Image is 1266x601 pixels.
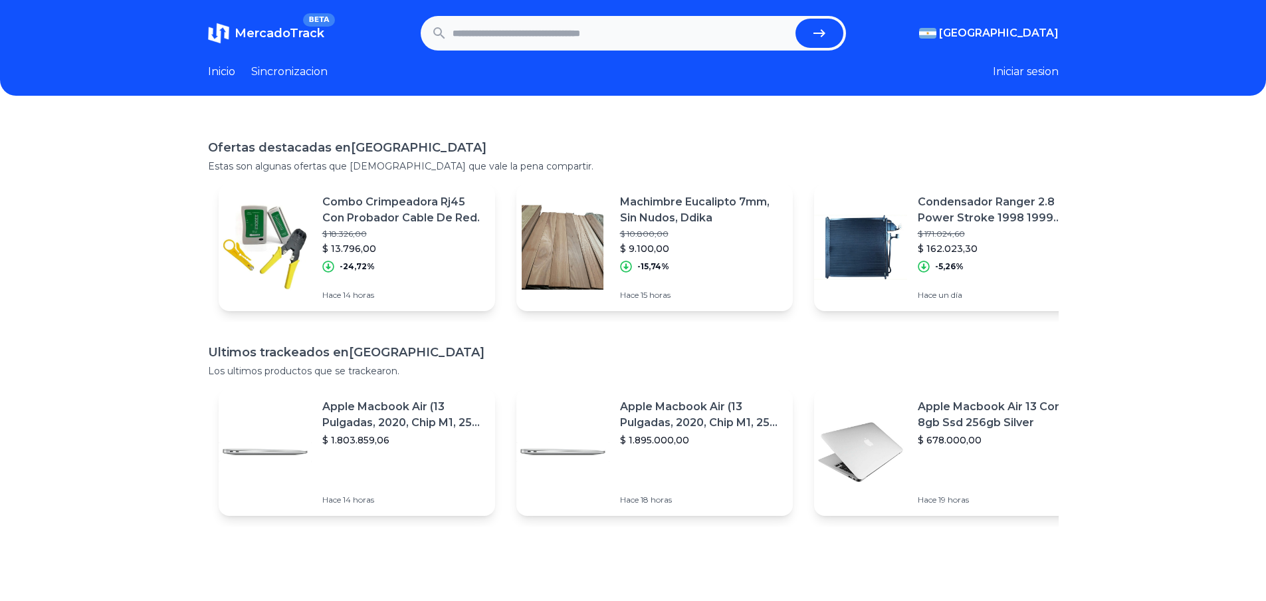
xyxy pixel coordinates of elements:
a: Featured imageApple Macbook Air 13 Core I5 8gb Ssd 256gb Silver$ 678.000,00Hace 19 horas [814,388,1091,516]
p: $ 1.803.859,06 [322,433,484,447]
p: Los ultimos productos que se trackearon. [208,364,1059,378]
p: -15,74% [637,261,669,272]
p: Hace 14 horas [322,495,484,505]
p: Hace un día [918,290,1080,300]
img: Argentina [919,28,936,39]
a: Featured imageApple Macbook Air (13 Pulgadas, 2020, Chip M1, 256 Gb De Ssd, 8 Gb De Ram) - Plata$... [219,388,495,516]
p: Apple Macbook Air (13 Pulgadas, 2020, Chip M1, 256 Gb De Ssd, 8 Gb De Ram) - Plata [322,399,484,431]
a: Featured imageCombo Crimpeadora Rj45 Con Probador Cable De Red.$ 18.326,00$ 13.796,00-24,72%Hace ... [219,183,495,311]
p: Hace 18 horas [620,495,782,505]
button: [GEOGRAPHIC_DATA] [919,25,1059,41]
p: Apple Macbook Air (13 Pulgadas, 2020, Chip M1, 256 Gb De Ssd, 8 Gb De Ram) - Plata [620,399,782,431]
p: $ 1.895.000,00 [620,433,782,447]
p: $ 678.000,00 [918,433,1080,447]
p: Apple Macbook Air 13 Core I5 8gb Ssd 256gb Silver [918,399,1080,431]
button: Iniciar sesion [993,64,1059,80]
p: Hace 14 horas [322,290,484,300]
p: Hace 19 horas [918,495,1080,505]
p: Combo Crimpeadora Rj45 Con Probador Cable De Red. [322,194,484,226]
p: Condensador Ranger 2.8 Power Stroke 1998 1999 2000 2001 2002 [918,194,1080,226]
h1: Ultimos trackeados en [GEOGRAPHIC_DATA] [208,343,1059,362]
p: $ 18.326,00 [322,229,484,239]
span: MercadoTrack [235,26,324,41]
img: Featured image [516,406,609,499]
p: $ 10.800,00 [620,229,782,239]
img: Featured image [516,201,609,294]
p: -5,26% [935,261,964,272]
span: BETA [303,13,334,27]
img: Featured image [219,201,312,294]
a: Inicio [208,64,235,80]
p: Hace 15 horas [620,290,782,300]
a: Sincronizacion [251,64,328,80]
p: $ 171.024,60 [918,229,1080,239]
p: Machimbre Eucalipto 7mm, Sin Nudos, Ddika [620,194,782,226]
a: MercadoTrackBETA [208,23,324,44]
span: [GEOGRAPHIC_DATA] [939,25,1059,41]
img: Featured image [814,406,907,499]
a: Featured imageMachimbre Eucalipto 7mm, Sin Nudos, Ddika$ 10.800,00$ 9.100,00-15,74%Hace 15 horas [516,183,793,311]
img: MercadoTrack [208,23,229,44]
p: $ 9.100,00 [620,242,782,255]
p: $ 13.796,00 [322,242,484,255]
img: Featured image [219,406,312,499]
a: Featured imageApple Macbook Air (13 Pulgadas, 2020, Chip M1, 256 Gb De Ssd, 8 Gb De Ram) - Plata$... [516,388,793,516]
a: Featured imageCondensador Ranger 2.8 Power Stroke 1998 1999 2000 2001 2002$ 171.024,60$ 162.023,3... [814,183,1091,311]
h1: Ofertas destacadas en [GEOGRAPHIC_DATA] [208,138,1059,157]
p: Estas son algunas ofertas que [DEMOGRAPHIC_DATA] que vale la pena compartir. [208,160,1059,173]
p: $ 162.023,30 [918,242,1080,255]
p: -24,72% [340,261,375,272]
img: Featured image [814,201,907,294]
